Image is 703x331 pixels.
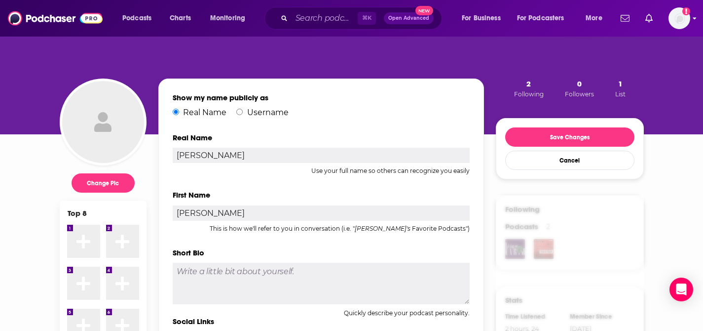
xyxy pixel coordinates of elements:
[62,81,144,163] div: PNG or JPG accepted
[565,90,594,98] span: Followers
[173,109,179,115] input: Real Name
[668,7,690,29] button: Show profile menu
[68,208,87,218] div: Top 8
[173,167,470,174] p: Use your full name so others can recognize you easily
[526,79,531,88] span: 2
[122,11,151,25] span: Podcasts
[586,11,602,25] span: More
[292,10,358,26] input: Search podcasts, credits, & more...
[173,108,227,117] label: Real Name
[384,12,434,24] button: Open AdvancedNew
[72,173,135,193] button: Change Pic
[173,317,470,326] h4: Social Links
[236,108,289,117] label: Username
[388,16,429,21] span: Open Advanced
[517,11,564,25] span: For Podcasters
[511,10,579,26] button: open menu
[462,11,501,25] span: For Business
[173,309,470,317] p: Quickly describe your podcast personality.
[210,11,245,25] span: Monitoring
[668,7,690,29] span: Logged in as GaryR
[163,10,197,26] a: Charts
[682,7,690,15] svg: Add a profile image
[173,133,470,142] h4: Real Name
[236,109,243,115] input: Username
[641,10,657,27] a: Show notifications dropdown
[505,127,634,147] button: Save Changes
[355,225,410,232] em: [PERSON_NAME]'s
[274,7,451,30] div: Search podcasts, credits, & more...
[617,10,633,27] a: Show notifications dropdown
[618,79,623,88] span: 1
[173,225,470,232] p: This is how we'll refer to you in conversation (i.e. " Favorite Podcasts")
[115,10,164,26] button: open menu
[203,10,258,26] button: open menu
[415,6,433,15] span: New
[514,90,544,98] span: Following
[669,278,693,301] div: Open Intercom Messenger
[579,10,615,26] button: open menu
[562,79,597,98] button: 0Followers
[668,7,690,29] img: User Profile
[173,206,470,221] input: First Name
[173,148,470,163] input: Enter your name...
[577,79,582,88] span: 0
[358,12,376,25] span: ⌘ K
[505,151,634,170] button: Cancel
[173,190,470,200] h4: First Name
[173,93,470,102] h4: Show my name publicly as
[170,11,191,25] span: Charts
[8,9,103,28] img: Podchaser - Follow, Share and Rate Podcasts
[612,79,629,98] button: 1List
[615,90,626,98] span: List
[173,248,470,257] h4: Short Bio
[511,79,547,98] button: 2Following
[455,10,513,26] button: open menu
